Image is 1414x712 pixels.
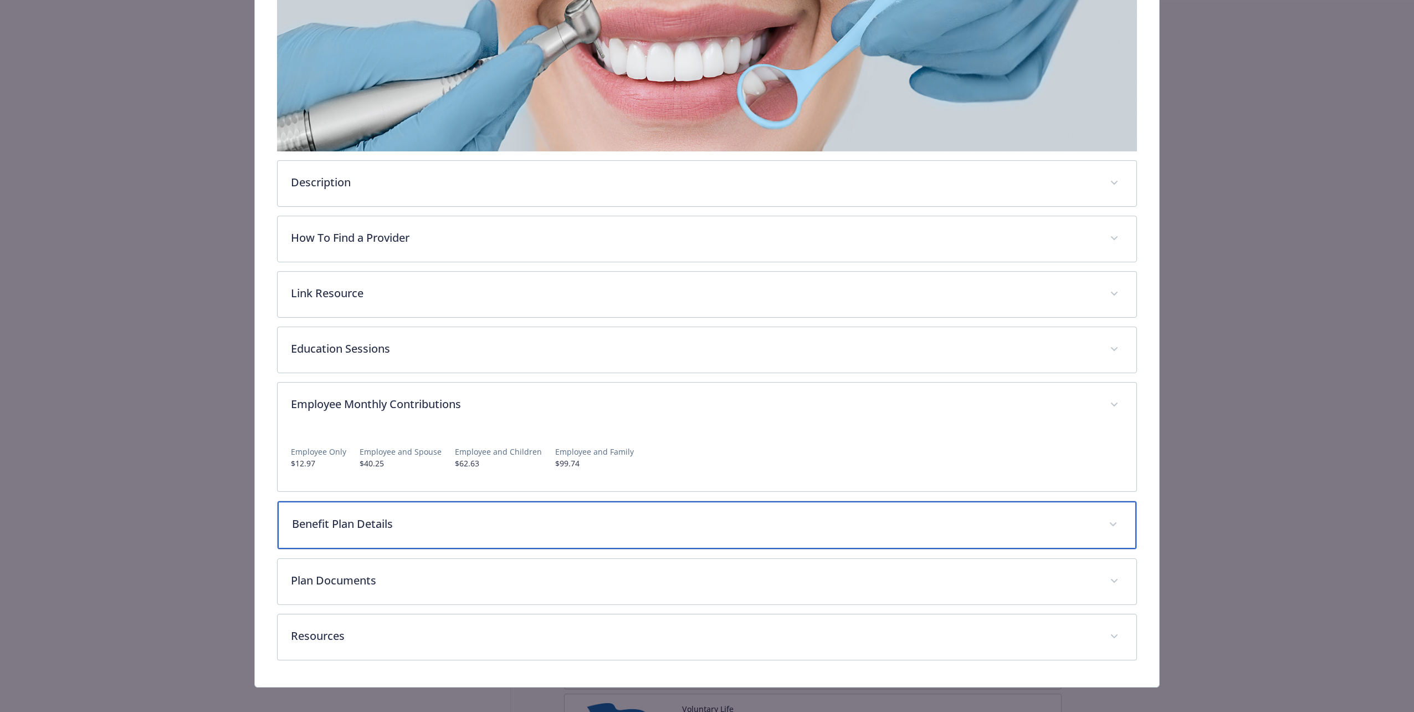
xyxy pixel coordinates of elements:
[360,446,442,457] p: Employee and Spouse
[278,383,1136,428] div: Employee Monthly Contributions
[278,216,1136,262] div: How To Find a Provider
[292,516,1095,532] p: Benefit Plan Details
[555,457,634,469] p: $99.74
[291,446,346,457] p: Employee Only
[455,457,542,469] p: $62.63
[278,501,1136,549] div: Benefit Plan Details
[455,446,542,457] p: Employee and Children
[291,230,1096,246] p: How To Find a Provider
[278,272,1136,317] div: Link Resource
[291,628,1096,644] p: Resources
[291,340,1096,357] p: Education Sessions
[291,396,1096,413] p: Employee Monthly Contributions
[291,174,1096,191] p: Description
[291,285,1096,302] p: Link Resource
[278,161,1136,206] div: Description
[291,572,1096,589] p: Plan Documents
[360,457,442,469] p: $40.25
[555,446,634,457] p: Employee and Family
[291,457,346,469] p: $12.97
[278,428,1136,491] div: Employee Monthly Contributions
[278,614,1136,660] div: Resources
[278,559,1136,604] div: Plan Documents
[278,327,1136,373] div: Education Sessions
